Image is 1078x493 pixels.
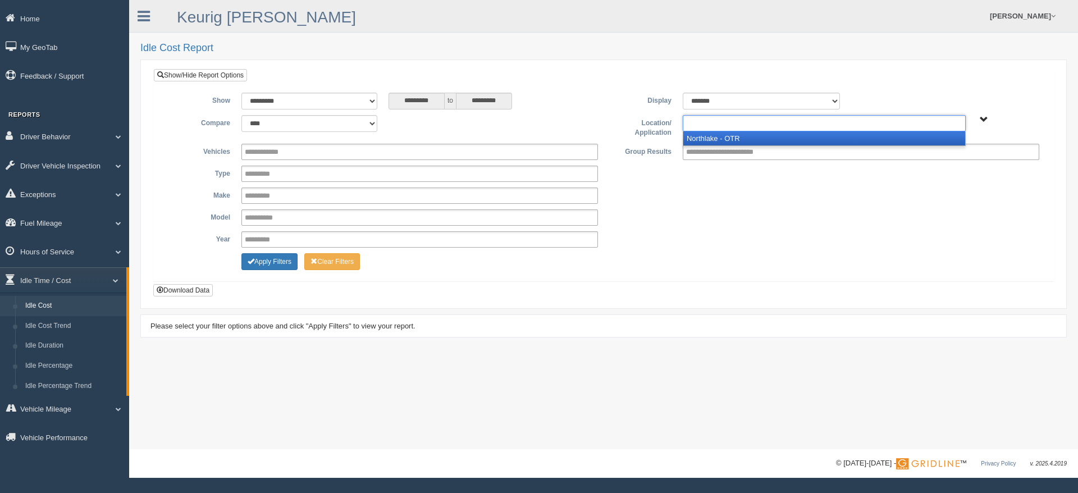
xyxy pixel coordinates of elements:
[241,253,298,270] button: Change Filter Options
[20,356,126,376] a: Idle Percentage
[981,460,1016,467] a: Privacy Policy
[683,131,965,145] li: Northlake - OTR
[162,231,236,245] label: Year
[162,188,236,201] label: Make
[153,284,213,296] button: Download Data
[154,69,247,81] a: Show/Hide Report Options
[150,322,415,330] span: Please select your filter options above and click "Apply Filters" to view your report.
[604,115,677,138] label: Location/ Application
[140,43,1067,54] h2: Idle Cost Report
[1030,460,1067,467] span: v. 2025.4.2019
[162,166,236,179] label: Type
[162,93,236,106] label: Show
[162,144,236,157] label: Vehicles
[896,458,960,469] img: Gridline
[20,336,126,356] a: Idle Duration
[162,115,236,129] label: Compare
[177,8,356,26] a: Keurig [PERSON_NAME]
[445,93,456,109] span: to
[836,458,1067,469] div: © [DATE]-[DATE] - ™
[304,253,360,270] button: Change Filter Options
[20,296,126,316] a: Idle Cost
[20,316,126,336] a: Idle Cost Trend
[604,93,677,106] label: Display
[162,209,236,223] label: Model
[20,376,126,396] a: Idle Percentage Trend
[604,144,677,157] label: Group Results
